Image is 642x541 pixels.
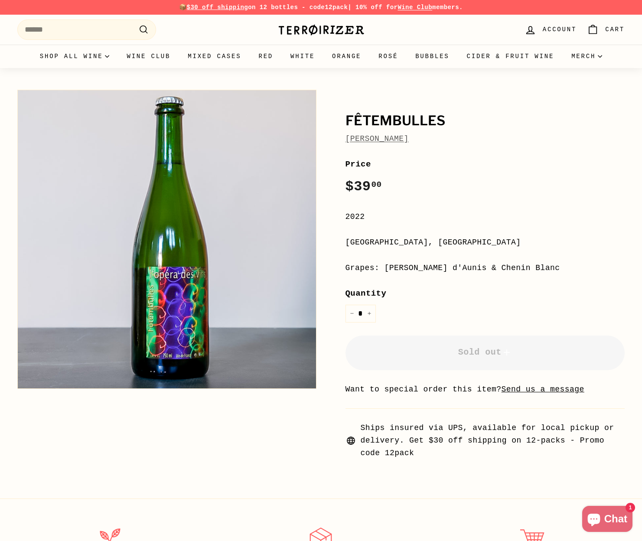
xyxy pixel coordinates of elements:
a: Cart [582,17,630,42]
span: Ships insured via UPS, available for local pickup or delivery. Get $30 off shipping on 12-packs -... [361,422,625,459]
button: Increase item quantity by one [363,305,376,323]
label: Quantity [345,287,625,300]
a: Red [250,45,282,68]
div: Grapes: [PERSON_NAME] d'Aunis & Chenin Blanc [345,262,625,274]
img: Fêtembulles [18,90,316,388]
summary: Shop all wine [31,45,118,68]
label: Price [345,158,625,171]
a: White [282,45,323,68]
span: $39 [345,179,382,195]
li: Want to special order this item? [345,383,625,396]
a: Rosé [370,45,407,68]
button: Sold out [345,336,625,370]
summary: Merch [563,45,611,68]
a: Wine Club [398,4,432,11]
h1: Fêtembulles [345,114,625,128]
sup: 00 [371,180,381,189]
div: 2022 [345,211,625,223]
a: Mixed Cases [179,45,250,68]
a: Orange [323,45,370,68]
a: Cider & Fruit Wine [458,45,563,68]
span: Cart [605,25,625,34]
a: Account [519,17,582,42]
span: $30 off shipping [187,4,248,11]
a: Wine Club [118,45,179,68]
a: [PERSON_NAME] [345,134,409,143]
a: Send us a message [502,385,584,394]
inbox-online-store-chat: Shopify online store chat [580,506,635,534]
p: 📦 on 12 bottles - code | 10% off for members. [17,3,625,12]
input: quantity [345,305,376,323]
button: Reduce item quantity by one [345,305,358,323]
div: [GEOGRAPHIC_DATA], [GEOGRAPHIC_DATA] [345,236,625,249]
span: Sold out [458,347,512,357]
strong: 12pack [325,4,348,11]
a: Bubbles [407,45,458,68]
span: Account [543,25,577,34]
